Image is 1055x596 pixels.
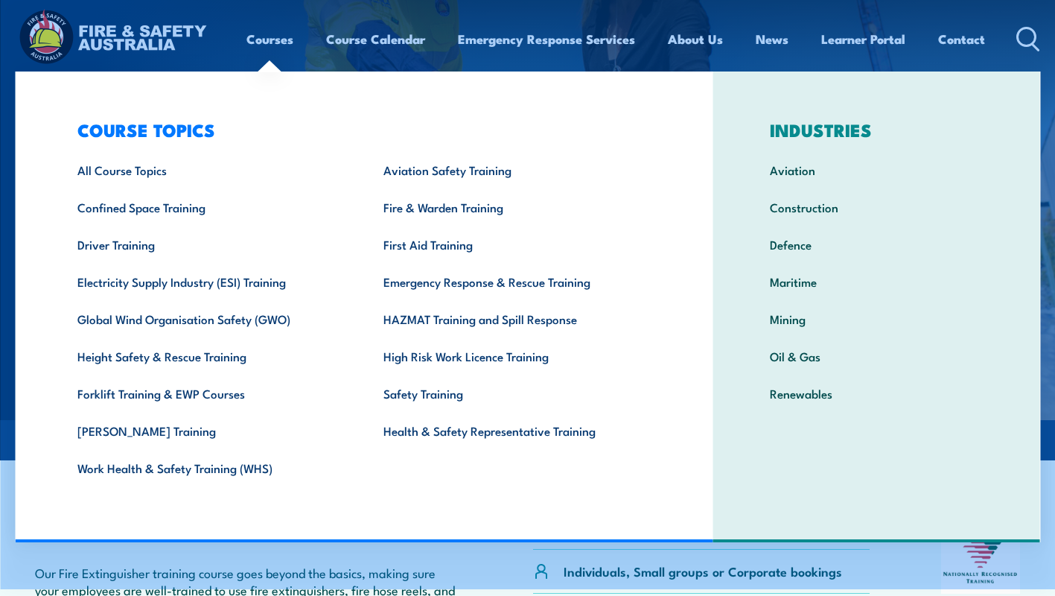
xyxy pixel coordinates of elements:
[54,151,360,188] a: All Course Topics
[747,151,1006,188] a: Aviation
[54,263,360,300] a: Electricity Supply Industry (ESI) Training
[54,412,360,449] a: [PERSON_NAME] Training
[747,119,1006,140] h3: INDUSTRIES
[54,119,666,140] h3: COURSE TOPICS
[360,412,666,449] a: Health & Safety Representative Training
[564,562,842,580] p: Individuals, Small groups or Corporate bookings
[326,19,425,59] a: Course Calendar
[360,300,666,337] a: HAZMAT Training and Spill Response
[360,263,666,300] a: Emergency Response & Rescue Training
[360,375,666,412] a: Safety Training
[747,375,1006,412] a: Renewables
[747,300,1006,337] a: Mining
[360,188,666,226] a: Fire & Warden Training
[747,188,1006,226] a: Construction
[938,19,985,59] a: Contact
[756,19,788,59] a: News
[747,226,1006,263] a: Defence
[941,519,1020,594] img: Nationally Recognised Training logo.
[54,375,360,412] a: Forklift Training & EWP Courses
[821,19,905,59] a: Learner Portal
[360,337,666,375] a: High Risk Work Licence Training
[360,226,666,263] a: First Aid Training
[747,337,1006,375] a: Oil & Gas
[54,449,360,486] a: Work Health & Safety Training (WHS)
[54,337,360,375] a: Height Safety & Rescue Training
[54,226,360,263] a: Driver Training
[458,19,635,59] a: Emergency Response Services
[246,19,293,59] a: Courses
[54,188,360,226] a: Confined Space Training
[54,300,360,337] a: Global Wind Organisation Safety (GWO)
[747,263,1006,300] a: Maritime
[668,19,723,59] a: About Us
[360,151,666,188] a: Aviation Safety Training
